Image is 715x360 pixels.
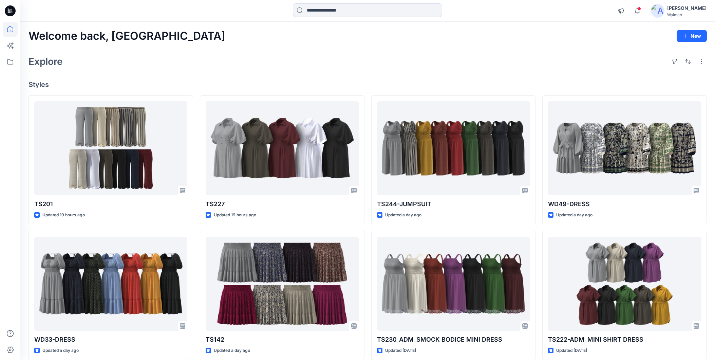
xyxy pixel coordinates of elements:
[29,80,707,89] h4: Styles
[206,237,359,331] a: TS142
[34,237,187,331] a: WD33-DRESS
[42,347,79,354] p: Updated a day ago
[206,335,359,344] p: TS142
[34,335,187,344] p: WD33-DRESS
[377,335,530,344] p: TS230_ADM_SMOCK BODICE MINI DRESS
[556,347,587,354] p: Updated [DATE]
[206,101,359,195] a: TS227
[377,101,530,195] a: TS244-JUMPSUIT
[377,237,530,331] a: TS230_ADM_SMOCK BODICE MINI DRESS
[651,4,664,18] img: avatar
[677,30,707,42] button: New
[385,212,421,219] p: Updated a day ago
[548,335,701,344] p: TS222-ADM_MINI SHIRT DRESS
[385,347,416,354] p: Updated [DATE]
[29,30,225,42] h2: Welcome back, [GEOGRAPHIC_DATA]
[548,199,701,209] p: WD49-DRESS
[206,199,359,209] p: TS227
[214,347,250,354] p: Updated a day ago
[42,212,85,219] p: Updated 19 hours ago
[548,237,701,331] a: TS222-ADM_MINI SHIRT DRESS
[29,56,63,67] h2: Explore
[34,101,187,195] a: TS201
[667,12,707,17] div: Walmart
[556,212,592,219] p: Updated a day ago
[667,4,707,12] div: [PERSON_NAME]
[377,199,530,209] p: TS244-JUMPSUIT
[214,212,256,219] p: Updated 19 hours ago
[34,199,187,209] p: TS201
[548,101,701,195] a: WD49-DRESS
